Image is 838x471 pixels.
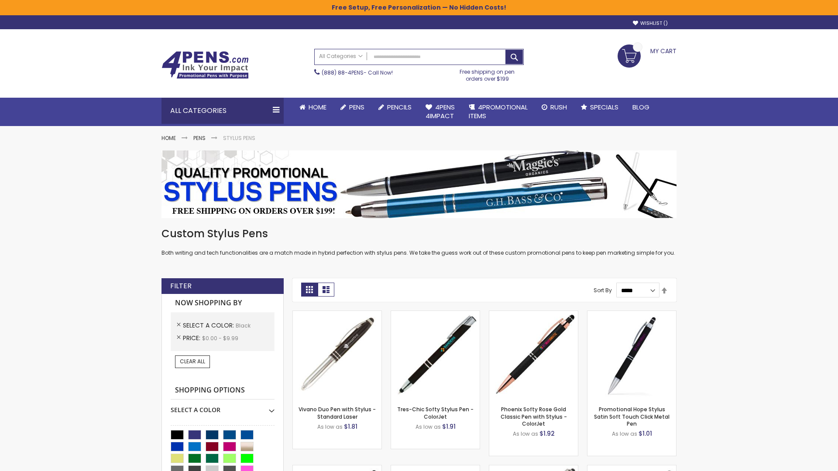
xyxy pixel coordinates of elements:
[489,311,578,399] img: Phoenix Softy Rose Gold Classic Pen with Stylus - ColorJet-Black
[171,399,275,414] div: Select A Color
[344,422,357,431] span: $1.81
[391,311,480,399] img: Tres-Chic Softy Stylus Pen - ColorJet-Black
[587,311,676,399] img: Promotional Hope Stylus Satin Soft Touch Click Metal Pen-Black
[633,20,668,27] a: Wishlist
[171,381,275,400] strong: Shopping Options
[293,311,381,318] a: Vivano Duo Pen with Stylus - Standard Laser-Black
[161,51,249,79] img: 4Pens Custom Pens and Promotional Products
[322,69,364,76] a: (888) 88-4PENS
[513,430,538,437] span: As low as
[632,102,649,112] span: Blog
[193,134,206,142] a: Pens
[322,69,393,76] span: - Call Now!
[462,98,535,126] a: 4PROMOTIONALITEMS
[319,53,363,60] span: All Categories
[625,98,656,117] a: Blog
[161,227,677,257] div: Both writing and tech functionalities are a match made in hybrid perfection with stylus pens. We ...
[183,334,202,342] span: Price
[587,311,676,318] a: Promotional Hope Stylus Satin Soft Touch Click Metal Pen-Black
[315,49,367,64] a: All Categories
[594,406,670,427] a: Promotional Hope Stylus Satin Soft Touch Click Metal Pen
[442,422,456,431] span: $1.91
[594,287,612,294] label: Sort By
[161,227,677,241] h1: Custom Stylus Pens
[574,98,625,117] a: Specials
[293,311,381,399] img: Vivano Duo Pen with Stylus - Standard Laser-Black
[299,406,376,420] a: Vivano Duo Pen with Stylus - Standard Laser
[371,98,419,117] a: Pencils
[223,134,255,142] strong: Stylus Pens
[391,311,480,318] a: Tres-Chic Softy Stylus Pen - ColorJet-Black
[419,98,462,126] a: 4Pens4impact
[333,98,371,117] a: Pens
[349,102,364,112] span: Pens
[639,429,652,438] span: $1.01
[309,102,326,112] span: Home
[161,150,677,218] img: Stylus Pens
[469,102,528,120] span: 4PROMOTIONAL ITEMS
[489,311,578,318] a: Phoenix Softy Rose Gold Classic Pen with Stylus - ColorJet-Black
[236,322,251,329] span: Black
[397,406,474,420] a: Tres-Chic Softy Stylus Pen - ColorJet
[292,98,333,117] a: Home
[161,98,284,124] div: All Categories
[590,102,618,112] span: Specials
[180,358,205,365] span: Clear All
[170,281,192,291] strong: Filter
[451,65,524,82] div: Free shipping on pen orders over $199
[161,134,176,142] a: Home
[426,102,455,120] span: 4Pens 4impact
[202,334,238,342] span: $0.00 - $9.99
[535,98,574,117] a: Rush
[550,102,567,112] span: Rush
[317,423,343,430] span: As low as
[539,429,555,438] span: $1.92
[387,102,412,112] span: Pencils
[301,283,318,297] strong: Grid
[183,321,236,330] span: Select A Color
[171,294,275,312] strong: Now Shopping by
[416,423,441,430] span: As low as
[175,355,210,368] a: Clear All
[612,430,637,437] span: As low as
[501,406,567,427] a: Phoenix Softy Rose Gold Classic Pen with Stylus - ColorJet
